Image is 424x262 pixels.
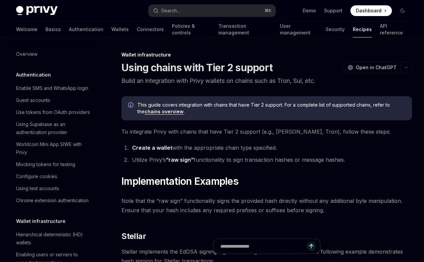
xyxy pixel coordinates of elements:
div: Hierarchical deterministic (HD) wallets [16,231,92,247]
span: Note that the “raw sign” functionality signs the provided hash directly without any additional by... [121,196,412,215]
a: Wallets [111,21,129,37]
div: Enable SMS and WhatsApp login [16,84,88,92]
a: User management [280,21,318,37]
div: Wallet infrastructure [121,51,412,58]
a: Basics [45,21,61,37]
h5: Wallet infrastructure [16,217,66,225]
div: Search... [161,7,180,15]
a: Welcome [16,21,37,37]
a: Authentication [69,21,103,37]
span: Stellar [121,231,146,242]
a: Support [324,7,342,14]
a: Recipes [353,21,372,37]
button: Open search [148,5,276,17]
li: Utilize Privy’s functionality to sign transaction hashes or message hashes. [130,155,412,164]
a: Overview [11,48,96,60]
li: with the appropriate chain type specified. [130,143,412,152]
a: Chrome extension authentication [11,194,96,207]
div: Use tokens from OAuth providers [16,108,90,116]
a: Configure cookies [11,170,96,182]
a: chains overview [144,109,184,115]
a: Guest accounts [11,94,96,106]
a: Using test accounts [11,182,96,194]
span: To integrate Privy with chains that have Tier 2 support (e.g., [PERSON_NAME], Tron), follow these... [121,127,412,136]
span: Open in ChatGPT [356,64,397,71]
span: ⌘ K [264,8,272,13]
button: Toggle dark mode [397,5,408,16]
img: dark logo [16,6,58,15]
a: Create a wallet [132,144,172,151]
span: This guide covers integration with chains that have Tier 2 support. For a complete list of suppor... [137,102,405,115]
div: Worldcoin Mini App SIWE with Privy [16,140,92,156]
div: Using Supabase as an authentication provider [16,120,92,136]
a: Transaction management [218,21,272,37]
div: Overview [16,50,37,58]
a: Security [326,21,345,37]
button: Open in ChatGPT [343,62,401,73]
p: Build an integration with Privy wallets on chains such as Tron, Sui, etc. [121,76,412,86]
div: Chrome extension authentication [16,196,89,205]
a: Connectors [137,21,164,37]
svg: Info [128,102,135,109]
a: Mocking tokens for testing [11,158,96,170]
div: Configure cookies [16,172,57,180]
button: Send message [307,242,316,251]
input: Ask a question... [220,239,307,254]
a: Dashboard [350,5,392,16]
span: Dashboard [356,7,382,14]
a: Worldcoin Mini App SIWE with Privy [11,138,96,158]
a: Policies & controls [172,21,210,37]
a: Using Supabase as an authentication provider [11,118,96,138]
div: Guest accounts [16,96,50,104]
a: Demo [303,7,316,14]
a: “raw sign” [166,156,194,163]
a: Enable SMS and WhatsApp login [11,82,96,94]
a: API reference [380,21,408,37]
h1: Using chains with Tier 2 support [121,61,273,74]
div: Mocking tokens for testing [16,160,75,168]
div: Using test accounts [16,184,59,192]
a: Hierarchical deterministic (HD) wallets [11,229,96,249]
span: Implementation Examples [121,175,238,187]
h5: Authentication [16,71,51,79]
a: Use tokens from OAuth providers [11,106,96,118]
